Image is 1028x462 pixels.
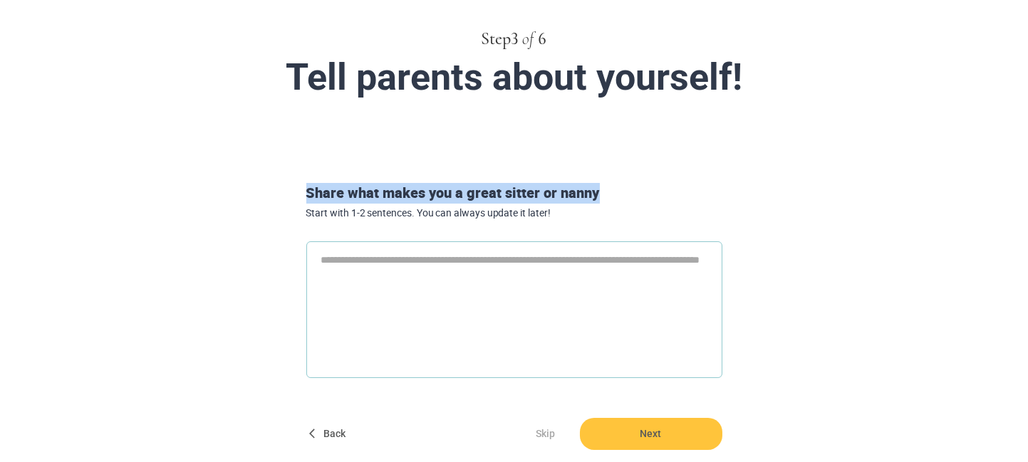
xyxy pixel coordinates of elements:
span: of [523,31,534,48]
span: Start with 1-2 sentences. You can always update it later! [306,207,722,219]
button: Back [306,418,352,450]
div: Step 3 6 [150,27,879,51]
div: Share what makes you a great sitter or nanny [301,183,728,219]
button: Next [580,418,722,450]
div: Tell parents about yourself! [178,57,851,98]
button: Skip [523,418,568,450]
